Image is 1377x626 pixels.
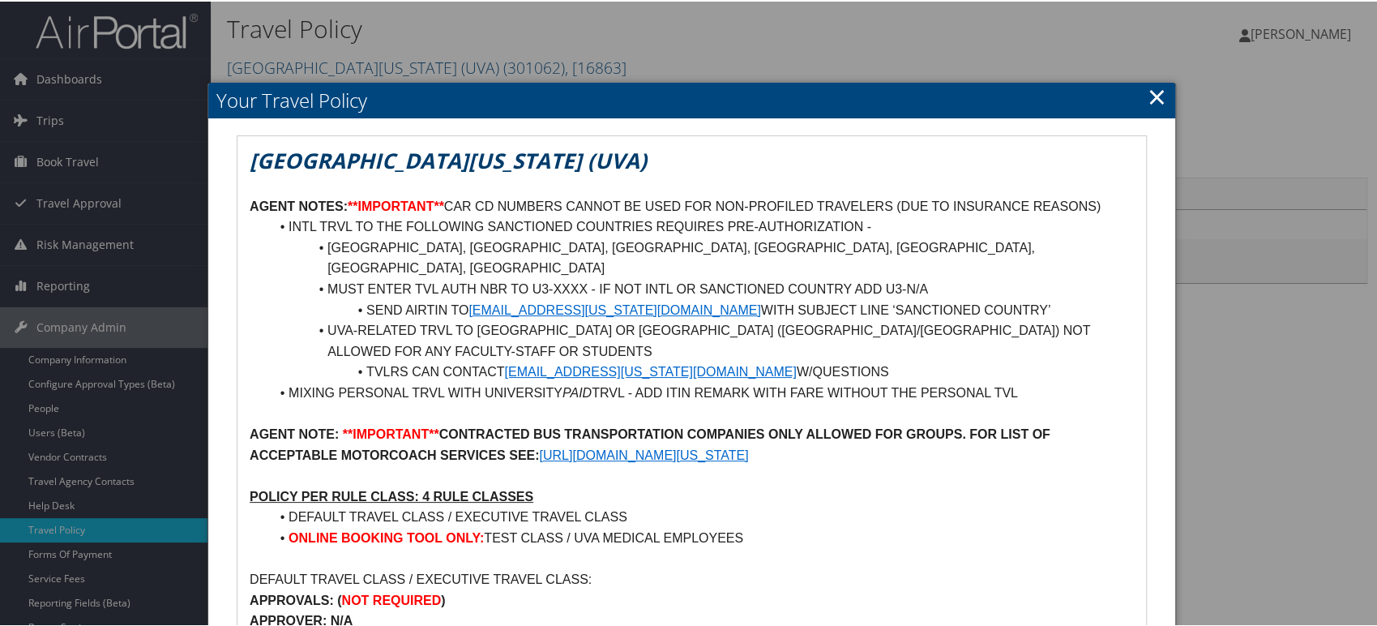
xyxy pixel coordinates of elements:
[250,568,1134,589] p: DEFAULT TRAVEL CLASS / EXECUTIVE TRAVEL CLASS:
[269,319,1134,360] li: UVA-RELATED TRVL TO [GEOGRAPHIC_DATA] OR [GEOGRAPHIC_DATA] ([GEOGRAPHIC_DATA]/[GEOGRAPHIC_DATA]) ...
[250,612,353,626] strong: APPROVER: N/A
[269,526,1134,547] li: TEST CLASS / UVA MEDICAL EMPLOYEES
[468,302,760,315] a: [EMAIL_ADDRESS][US_STATE][DOMAIN_NAME]
[1148,79,1166,111] a: Close
[250,144,647,174] em: [GEOGRAPHIC_DATA][US_STATE] (UVA)
[342,592,442,606] strong: NOT REQUIRED
[250,592,341,606] strong: APPROVALS: (
[250,426,1053,461] strong: CONTRACTED BUS TRANSPORTATION COMPANIES ONLY ALLOWED FOR GROUPS. FOR LIST OF ACCEPTABLE MOTORCOAC...
[269,360,1134,381] li: TVLRS CAN CONTACT W/QUESTIONS
[504,363,796,377] a: [EMAIL_ADDRESS][US_STATE][DOMAIN_NAME]
[269,505,1134,526] li: DEFAULT TRAVEL CLASS / EXECUTIVE TRAVEL CLASS
[269,298,1134,319] li: SEND AIRTIN TO WITH SUBJECT LINE ‘SANCTIONED COUNTRY’
[269,277,1134,298] li: MUST ENTER TVL AUTH NBR TO U3-XXXX - IF NOT INTL OR SANCTIONED COUNTRY ADD U3-N/A
[539,447,748,461] a: [URL][DOMAIN_NAME][US_STATE]
[269,236,1134,277] li: [GEOGRAPHIC_DATA], [GEOGRAPHIC_DATA], [GEOGRAPHIC_DATA], [GEOGRAPHIC_DATA], [GEOGRAPHIC_DATA], [G...
[269,381,1134,402] li: MIXING PERSONAL TRVL WITH UNIVERSITY TRVL - ADD ITIN REMARK WITH FARE WITHOUT THE PERSONAL TVL
[562,384,592,398] em: PAID
[250,488,533,502] u: POLICY PER RULE CLASS: 4 RULE CLASSES
[269,215,1134,236] li: INTL TRVL TO THE FOLLOWING SANCTIONED COUNTRIES REQUIRES PRE-AUTHORIZATION -
[208,81,1175,117] h2: Your Travel Policy
[289,530,484,543] strong: ONLINE BOOKING TOOL ONLY:
[441,592,445,606] strong: )
[250,426,339,439] strong: AGENT NOTE:
[250,198,348,212] strong: AGENT NOTES:
[250,195,1134,216] p: CAR CD NUMBERS CANNOT BE USED FOR NON-PROFILED TRAVELERS (DUE TO INSURANCE REASONS)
